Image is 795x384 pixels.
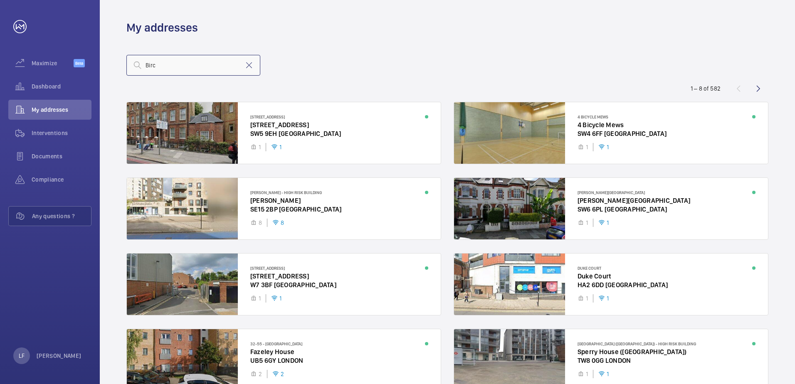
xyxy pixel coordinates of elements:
span: Interventions [32,129,91,137]
span: Any questions ? [32,212,91,220]
p: [PERSON_NAME] [37,352,81,360]
h1: My addresses [126,20,198,35]
span: Maximize [32,59,74,67]
span: Beta [74,59,85,67]
span: Dashboard [32,82,91,91]
p: LF [19,352,25,360]
input: Search by address [126,55,260,76]
span: Documents [32,152,91,160]
span: Compliance [32,175,91,184]
span: My addresses [32,106,91,114]
div: 1 – 8 of 582 [691,84,721,93]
